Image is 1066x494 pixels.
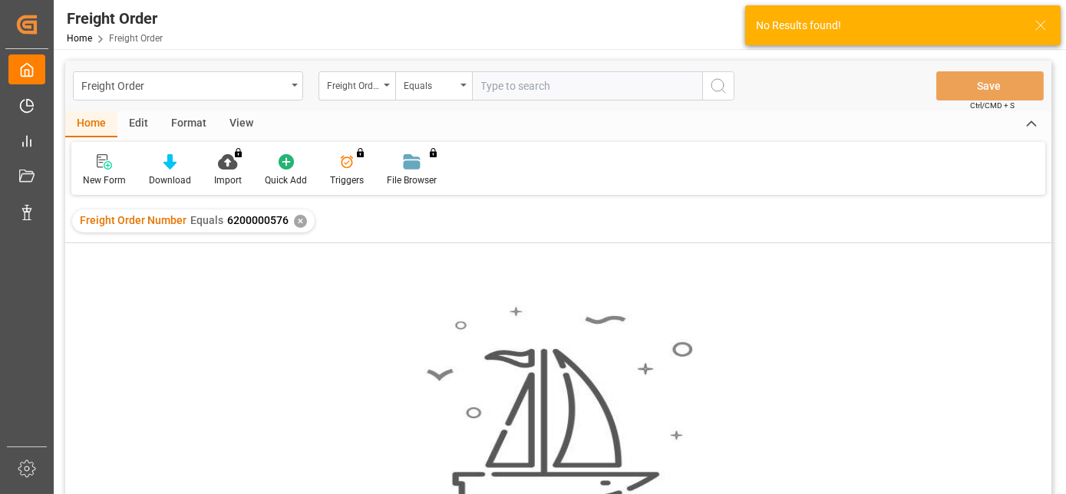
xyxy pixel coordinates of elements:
[472,71,702,100] input: Type to search
[395,71,472,100] button: open menu
[702,71,734,100] button: search button
[160,111,218,137] div: Format
[327,75,379,93] div: Freight Order Number
[67,7,163,30] div: Freight Order
[149,173,191,187] div: Download
[756,18,1020,34] div: No Results found!
[265,173,307,187] div: Quick Add
[73,71,303,100] button: open menu
[81,75,286,94] div: Freight Order
[970,100,1015,111] span: Ctrl/CMD + S
[117,111,160,137] div: Edit
[80,214,186,226] span: Freight Order Number
[218,111,265,137] div: View
[67,33,92,44] a: Home
[404,75,456,93] div: Equals
[65,111,117,137] div: Home
[318,71,395,100] button: open menu
[83,173,126,187] div: New Form
[190,214,223,226] span: Equals
[294,215,307,228] div: ✕
[936,71,1044,100] button: Save
[227,214,289,226] span: 6200000576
